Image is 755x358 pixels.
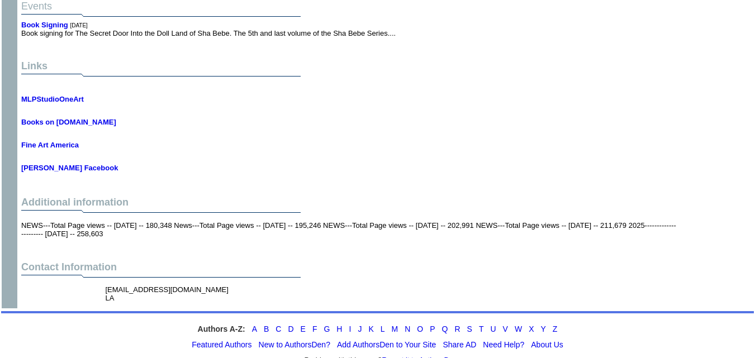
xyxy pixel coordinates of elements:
a: Add AuthorsDen to Your Site [337,340,436,349]
img: dividingline.gif [21,208,301,217]
a: K [368,324,373,333]
a: About Us [531,340,563,349]
font: Book signing for The Secret Door Into the Doll Land of Sha Bebe. The 5th and last volume of the S... [21,21,396,37]
a: G [324,324,330,333]
img: dividingline.gif [21,273,301,281]
font: [EMAIL_ADDRESS][DOMAIN_NAME] LA [105,285,228,302]
font: [DATE] [70,22,87,28]
a: W [515,324,522,333]
a: C [276,324,281,333]
a: X [529,324,534,333]
a: D [288,324,293,333]
a: [PERSON_NAME] Facebook [21,164,118,172]
a: J [358,324,362,333]
a: U [490,324,496,333]
a: Featured Authors [192,340,251,349]
a: H [336,324,342,333]
a: Fine Art America [21,141,79,149]
a: E [301,324,306,333]
a: Y [541,324,546,333]
a: P [430,324,435,333]
img: dividingline.gif [21,72,301,80]
font: NEWS---Total Page views -- [DATE] -- 180,348 News---Total Page views -- [DATE] -- 195,246 NEWS---... [21,221,676,238]
font: Contact Information [21,261,117,273]
a: F [312,324,317,333]
a: MLPStudioOneArt [21,95,84,103]
a: O [417,324,423,333]
font: Events [21,1,52,12]
font: Links [21,60,48,71]
a: Book Signing [21,21,68,29]
a: Share AD [443,340,476,349]
strong: Authors A-Z: [198,324,245,333]
a: S [467,324,472,333]
a: M [392,324,398,333]
a: A [252,324,257,333]
a: Z [553,324,558,333]
a: T [479,324,484,333]
a: V [503,324,508,333]
a: L [381,324,385,333]
a: Need Help? [483,340,524,349]
img: dividingline.gif [21,12,301,21]
a: Books on [DOMAIN_NAME] [21,118,116,126]
a: Q [442,324,448,333]
a: B [264,324,269,333]
a: N [405,324,410,333]
font: Additional information [21,197,129,208]
a: New to AuthorsDen? [259,340,330,349]
a: R [454,324,460,333]
a: I [349,324,351,333]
